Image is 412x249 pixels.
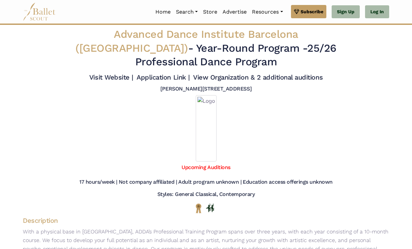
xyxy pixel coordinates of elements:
h5: Adult program unknown | [178,179,241,186]
span: Subscribe [301,8,323,15]
a: Advertise [220,5,249,19]
a: Store [200,5,220,19]
h5: 17 hours/week | [79,179,117,186]
h5: Education access offerings unknown [243,179,333,186]
a: Resources [249,5,285,19]
img: gem.svg [294,8,299,15]
a: Subscribe [291,5,326,18]
img: National [194,203,203,214]
h2: - 25/26 Professional Dance Program [54,28,358,69]
span: Year-Round Program - [196,42,307,54]
img: In Person [206,204,214,212]
a: Upcoming Auditions [182,164,230,170]
h5: Not company affiliated | [119,179,177,186]
a: Search [173,5,200,19]
a: View Organization & 2 additional auditions [193,73,323,81]
a: Application Link | [137,73,189,81]
span: Advanced Dance Institute Barcelona ([GEOGRAPHIC_DATA]) [75,28,298,54]
img: Logo [196,95,217,161]
a: Visit Website | [89,73,133,81]
h5: Styles: General Classical, Contemporary [157,191,255,198]
a: Log In [365,5,389,19]
h4: Description [18,216,394,225]
a: Home [153,5,173,19]
a: Sign Up [332,5,360,19]
h5: [PERSON_NAME][STREET_ADDRESS] [160,86,252,93]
